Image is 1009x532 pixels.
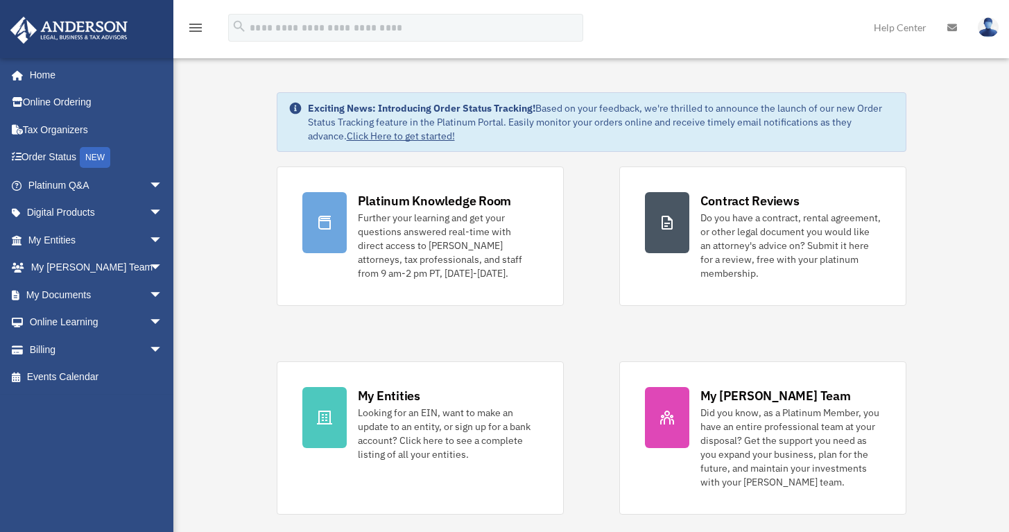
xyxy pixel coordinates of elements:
div: Platinum Knowledge Room [358,192,512,209]
span: arrow_drop_down [149,281,177,309]
a: Digital Productsarrow_drop_down [10,199,184,227]
span: arrow_drop_down [149,336,177,364]
span: arrow_drop_down [149,226,177,255]
div: Looking for an EIN, want to make an update to an entity, or sign up for a bank account? Click her... [358,406,538,461]
a: Billingarrow_drop_down [10,336,184,363]
i: menu [187,19,204,36]
a: Tax Organizers [10,116,184,144]
a: My [PERSON_NAME] Team Did you know, as a Platinum Member, you have an entire professional team at... [619,361,906,515]
div: NEW [80,147,110,168]
a: Platinum Q&Aarrow_drop_down [10,171,184,199]
span: arrow_drop_down [149,254,177,282]
a: menu [187,24,204,36]
div: My Entities [358,387,420,404]
a: Online Ordering [10,89,184,117]
a: Platinum Knowledge Room Further your learning and get your questions answered real-time with dire... [277,166,564,306]
a: Online Learningarrow_drop_down [10,309,184,336]
div: Contract Reviews [700,192,800,209]
a: My Entities Looking for an EIN, want to make an update to an entity, or sign up for a bank accoun... [277,361,564,515]
div: Did you know, as a Platinum Member, you have an entire professional team at your disposal? Get th... [700,406,881,489]
img: User Pic [978,17,999,37]
a: My [PERSON_NAME] Teamarrow_drop_down [10,254,184,282]
span: arrow_drop_down [149,309,177,337]
span: arrow_drop_down [149,171,177,200]
span: arrow_drop_down [149,199,177,228]
strong: Exciting News: Introducing Order Status Tracking! [308,102,535,114]
i: search [232,19,247,34]
a: Click Here to get started! [347,130,455,142]
a: Home [10,61,177,89]
a: My Entitiesarrow_drop_down [10,226,184,254]
div: Based on your feedback, we're thrilled to announce the launch of our new Order Status Tracking fe... [308,101,895,143]
a: Contract Reviews Do you have a contract, rental agreement, or other legal document you would like... [619,166,906,306]
a: Events Calendar [10,363,184,391]
div: My [PERSON_NAME] Team [700,387,851,404]
img: Anderson Advisors Platinum Portal [6,17,132,44]
a: Order StatusNEW [10,144,184,172]
a: My Documentsarrow_drop_down [10,281,184,309]
div: Do you have a contract, rental agreement, or other legal document you would like an attorney's ad... [700,211,881,280]
div: Further your learning and get your questions answered real-time with direct access to [PERSON_NAM... [358,211,538,280]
